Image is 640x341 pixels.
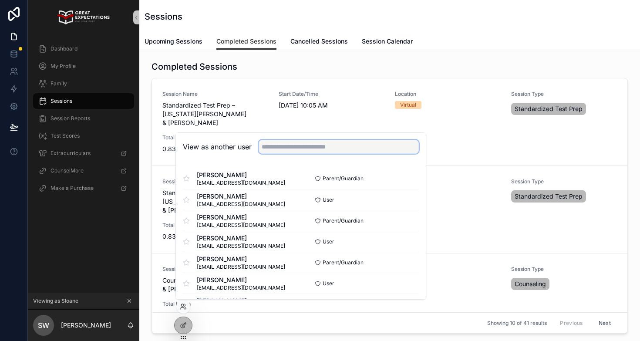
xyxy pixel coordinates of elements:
[51,150,91,157] span: Extracurriculars
[362,34,413,51] a: Session Calendar
[51,185,94,192] span: Make a Purchase
[51,63,76,70] span: My Profile
[515,105,583,113] span: Standardized Test Prep
[511,91,617,98] span: Session Type
[279,91,384,98] span: Start Date/Time
[197,263,285,270] span: [EMAIL_ADDRESS][DOMAIN_NAME]
[323,217,364,224] span: Parent/Guardian
[33,128,134,144] a: Test Scores
[511,266,617,273] span: Session Type
[61,321,111,330] p: [PERSON_NAME]
[323,280,334,287] span: User
[323,196,334,203] span: User
[38,320,49,331] span: SW
[197,234,285,243] span: [PERSON_NAME]
[162,300,268,307] span: Total Hours
[162,266,268,273] span: Session Name
[145,34,202,51] a: Upcoming Sessions
[162,91,268,98] span: Session Name
[197,192,285,201] span: [PERSON_NAME]
[290,34,348,51] a: Cancelled Sessions
[33,76,134,91] a: Family
[515,280,546,288] span: Counseling
[162,134,268,141] span: Total Hours
[323,175,364,182] span: Parent/Guardian
[183,142,252,152] h2: View as another user
[197,255,285,263] span: [PERSON_NAME]
[216,34,276,50] a: Completed Sessions
[197,297,285,305] span: [PERSON_NAME]
[162,101,268,127] span: Standardized Test Prep – [US_STATE][PERSON_NAME] & [PERSON_NAME]
[51,45,77,52] span: Dashboard
[400,101,416,109] div: Virtual
[290,37,348,46] span: Cancelled Sessions
[152,61,237,73] h1: Completed Sessions
[593,316,617,330] button: Next
[162,232,268,241] span: 0.83
[33,111,134,126] a: Session Reports
[33,58,134,74] a: My Profile
[197,222,285,229] span: [EMAIL_ADDRESS][DOMAIN_NAME]
[33,180,134,196] a: Make a Purchase
[51,132,80,139] span: Test Scores
[33,41,134,57] a: Dashboard
[33,297,78,304] span: Viewing as Sloane
[395,178,501,185] span: Location
[395,91,501,98] span: Location
[33,163,134,179] a: CounselMore
[162,145,268,153] span: 0.83
[197,284,285,291] span: [EMAIL_ADDRESS][DOMAIN_NAME]
[51,80,67,87] span: Family
[145,37,202,46] span: Upcoming Sessions
[395,266,501,273] span: Location
[162,178,268,185] span: Session Name
[197,171,285,179] span: [PERSON_NAME]
[162,222,268,229] span: Total Hours
[197,243,285,250] span: [EMAIL_ADDRESS][DOMAIN_NAME]
[323,238,334,245] span: User
[197,213,285,222] span: [PERSON_NAME]
[33,93,134,109] a: Sessions
[51,115,90,122] span: Session Reports
[57,10,109,24] img: App logo
[145,10,182,23] h1: Sessions
[162,276,268,294] span: Counseling – [PERSON_NAME] & [PERSON_NAME]
[33,145,134,161] a: Extracurriculars
[51,98,72,105] span: Sessions
[197,179,285,186] span: [EMAIL_ADDRESS][DOMAIN_NAME]
[51,167,84,174] span: CounselMore
[28,35,139,207] div: scrollable content
[515,192,583,201] span: Standardized Test Prep
[197,276,285,284] span: [PERSON_NAME]
[279,101,384,110] span: [DATE] 10:05 AM
[487,320,547,327] span: Showing 10 of 41 results
[216,37,276,46] span: Completed Sessions
[162,189,268,215] span: Standardized Test Prep – [US_STATE][PERSON_NAME] & [PERSON_NAME]
[511,178,617,185] span: Session Type
[162,311,268,320] span: 0.00
[197,201,285,208] span: [EMAIL_ADDRESS][DOMAIN_NAME]
[362,37,413,46] span: Session Calendar
[323,259,364,266] span: Parent/Guardian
